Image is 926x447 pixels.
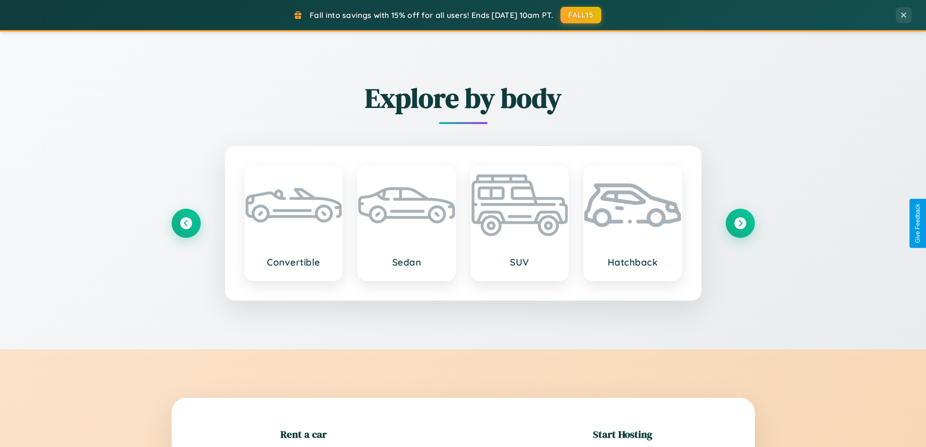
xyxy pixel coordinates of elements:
[310,10,553,20] span: Fall into savings with 15% off for all users! Ends [DATE] 10am PT.
[560,7,601,23] button: FALL15
[172,79,755,117] h2: Explore by body
[368,256,445,268] h3: Sedan
[593,427,652,441] h2: Start Hosting
[594,256,671,268] h3: Hatchback
[255,256,332,268] h3: Convertible
[914,204,921,243] div: Give Feedback
[280,427,327,441] h2: Rent a car
[481,256,559,268] h3: SUV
